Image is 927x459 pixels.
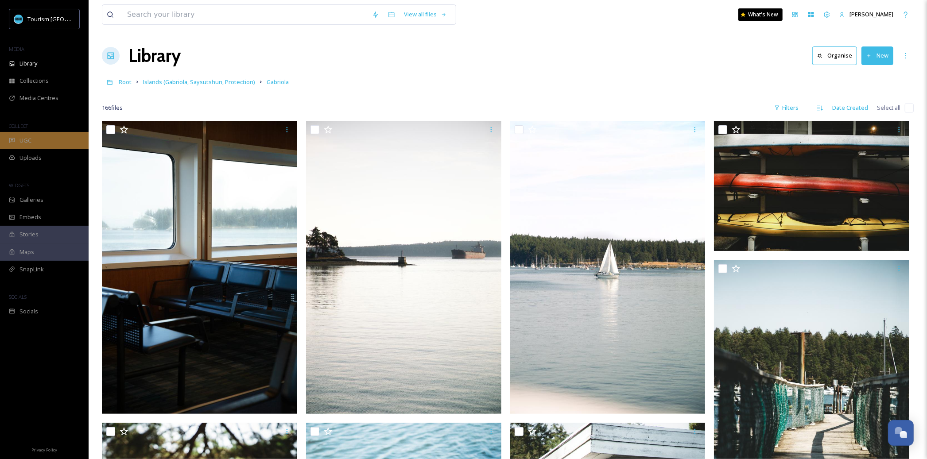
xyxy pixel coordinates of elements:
span: Root [119,78,132,86]
span: Tourism [GEOGRAPHIC_DATA] [27,15,107,23]
span: Library [19,59,37,68]
a: View all files [400,6,451,23]
span: MEDIA [9,46,24,52]
a: Gabriola [267,77,289,87]
span: Galleries [19,196,43,204]
span: Uploads [19,154,42,162]
a: [PERSON_NAME] [835,6,898,23]
div: Filters [770,99,803,116]
a: Library [128,42,181,69]
span: Stories [19,230,39,239]
span: SOCIALS [9,293,27,300]
img: IMG_9708.jpg [714,121,909,251]
span: Select all [877,104,900,112]
span: Media Centres [19,94,58,102]
a: What's New [738,8,783,21]
img: IMG_8971.jpg [510,121,706,414]
span: Collections [19,77,49,85]
div: Date Created [828,99,873,116]
span: Islands (Gabriola, Saysutshun, Protection) [143,78,255,86]
span: 166 file s [102,104,123,112]
a: Root [119,77,132,87]
span: Embeds [19,213,41,221]
button: Open Chat [888,420,914,446]
span: SnapLink [19,265,44,274]
button: Organise [812,46,857,65]
img: IMG_8961.jpg [102,121,297,414]
input: Search your library [123,5,368,24]
img: tourism_nanaimo_logo.jpeg [14,15,23,23]
span: [PERSON_NAME] [849,10,893,18]
span: Privacy Policy [31,447,57,453]
span: COLLECT [9,123,28,129]
span: Gabriola [267,78,289,86]
button: New [861,46,893,65]
a: Organise [812,46,861,65]
a: Islands (Gabriola, Saysutshun, Protection) [143,77,255,87]
span: Maps [19,248,34,256]
img: IMG_8974.jpg [306,121,501,414]
span: UGC [19,136,31,145]
span: Socials [19,307,38,316]
a: Privacy Policy [31,444,57,455]
span: WIDGETS [9,182,29,189]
